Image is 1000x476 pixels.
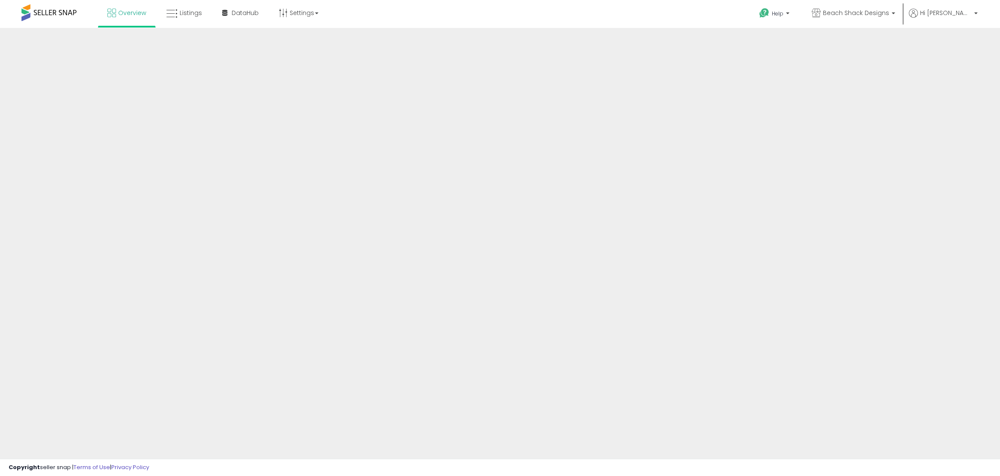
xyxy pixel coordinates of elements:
[909,9,978,28] a: Hi [PERSON_NAME]
[920,9,972,17] span: Hi [PERSON_NAME]
[759,8,770,18] i: Get Help
[118,9,146,17] span: Overview
[772,10,783,17] span: Help
[232,9,259,17] span: DataHub
[823,9,889,17] span: Beach Shack Designs
[180,9,202,17] span: Listings
[752,1,798,28] a: Help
